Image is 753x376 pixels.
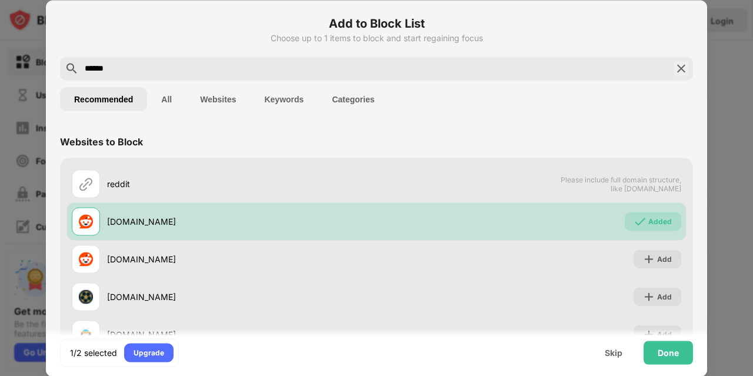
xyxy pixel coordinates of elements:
div: [DOMAIN_NAME] [107,328,376,341]
img: favicons [79,214,93,228]
h6: Add to Block List [60,14,693,32]
div: Choose up to 1 items to block and start regaining focus [60,33,693,42]
div: Add [657,253,672,265]
button: Websites [186,87,250,111]
div: [DOMAIN_NAME] [107,253,376,265]
div: Added [648,215,672,227]
img: search-close [674,61,688,75]
div: 1/2 selected [70,347,117,358]
div: [DOMAIN_NAME] [107,291,376,303]
button: Categories [318,87,388,111]
img: url.svg [79,177,93,191]
button: All [147,87,186,111]
img: favicons [79,252,93,266]
button: Keywords [250,87,318,111]
button: Recommended [60,87,147,111]
img: favicons [79,290,93,304]
div: Websites to Block [60,135,143,147]
div: [DOMAIN_NAME] [107,215,376,228]
div: Upgrade [134,347,164,358]
div: Add [657,328,672,340]
div: Skip [605,348,622,357]
div: Done [658,348,679,357]
div: Add [657,291,672,302]
img: favicons [79,327,93,341]
span: Please include full domain structure, like [DOMAIN_NAME] [560,175,681,192]
img: search.svg [65,61,79,75]
div: reddit [107,178,376,190]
